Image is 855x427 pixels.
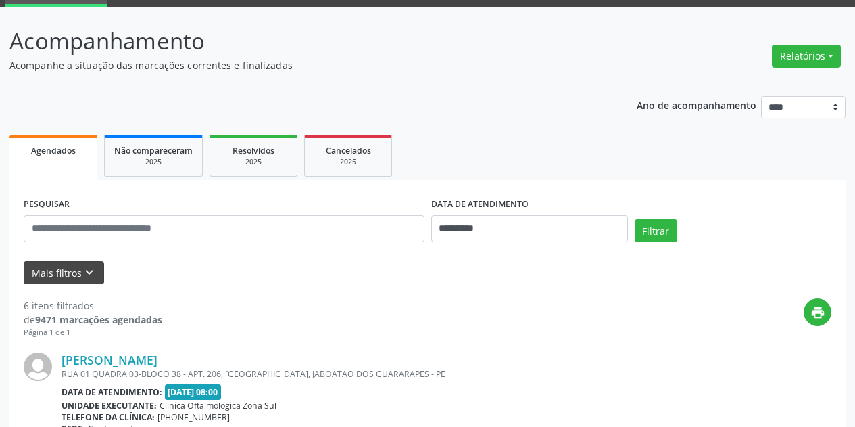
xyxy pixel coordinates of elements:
[24,261,104,285] button: Mais filtroskeyboard_arrow_down
[114,157,193,167] div: 2025
[220,157,287,167] div: 2025
[635,219,677,242] button: Filtrar
[157,411,230,423] span: [PHONE_NUMBER]
[772,45,841,68] button: Relatórios
[82,265,97,280] i: keyboard_arrow_down
[9,24,595,58] p: Acompanhamento
[314,157,382,167] div: 2025
[24,194,70,215] label: PESQUISAR
[165,384,222,400] span: [DATE] 08:00
[62,386,162,398] b: Data de atendimento:
[24,327,162,338] div: Página 1 de 1
[326,145,371,156] span: Cancelados
[637,96,756,113] p: Ano de acompanhamento
[24,353,52,381] img: img
[810,305,825,320] i: print
[804,298,831,326] button: print
[62,400,157,411] b: Unidade executante:
[160,400,276,411] span: Clinica Oftalmologica Zona Sul
[62,368,629,380] div: RUA 01 QUADRA 03-BLOCO 38 - APT. 206, [GEOGRAPHIC_DATA], JABOATAO DOS GUARARAPES - PE
[35,313,162,326] strong: 9471 marcações agendadas
[24,313,162,327] div: de
[62,353,157,367] a: [PERSON_NAME]
[31,145,76,156] span: Agendados
[114,145,193,156] span: Não compareceram
[9,58,595,72] p: Acompanhe a situação das marcações correntes e finalizadas
[431,194,529,215] label: DATA DE ATENDIMENTO
[233,145,274,156] span: Resolvidos
[24,298,162,313] div: 6 itens filtrados
[62,411,155,423] b: Telefone da clínica:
